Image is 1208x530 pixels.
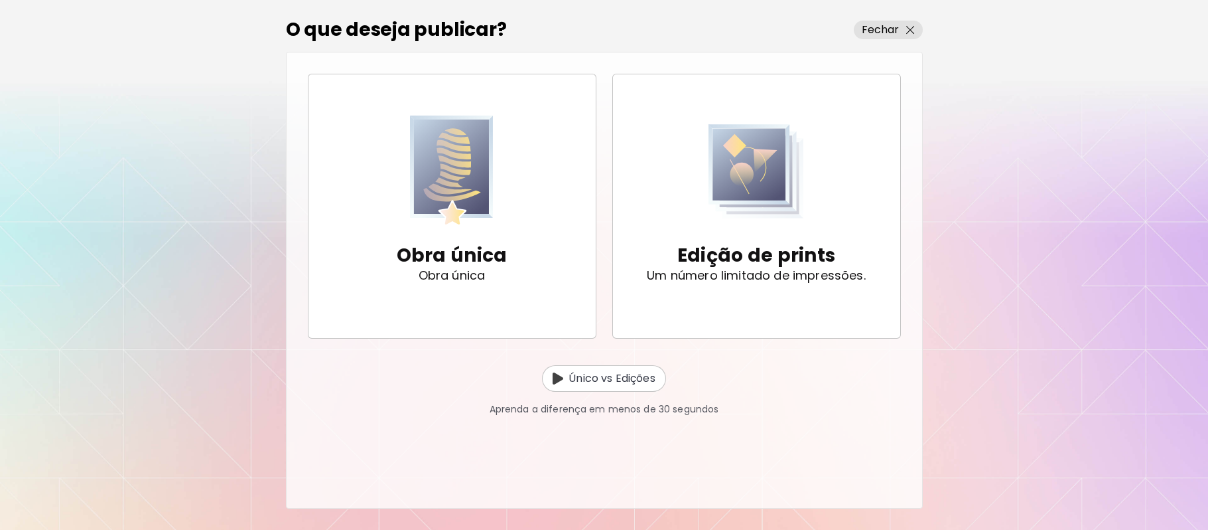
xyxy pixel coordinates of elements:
p: Obra única [397,242,507,269]
button: Unique vs EditionÚnico vs Edições [542,365,665,392]
img: Print Edition [708,116,804,227]
img: Unique vs Edition [553,373,563,385]
button: Unique ArtworkObra únicaObra única [308,74,596,339]
p: Obra única [419,269,486,282]
p: Aprenda a diferença em menos de 30 segundos [490,402,719,416]
button: Print EditionEdição de printsUm número limitado de impressões. [612,74,901,339]
p: Um número limitado de impressões. [647,269,866,282]
p: Único vs Edições [569,371,655,387]
p: Edição de prints [677,242,835,269]
img: Unique Artwork [410,116,494,227]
